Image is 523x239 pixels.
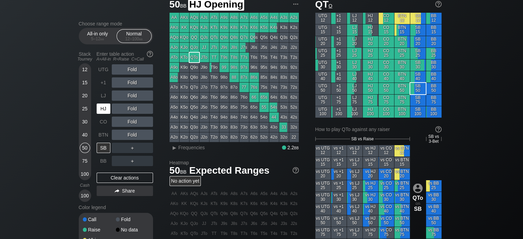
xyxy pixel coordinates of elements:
[426,83,442,94] div: BB 50
[239,43,249,52] div: J7s
[179,13,189,22] div: AKs
[112,64,153,75] div: Fold
[282,145,298,150] div: 2.2
[379,24,394,36] div: CO 15
[170,102,179,112] div: A5o
[199,23,209,32] div: KJs
[219,23,229,32] div: K9s
[269,23,279,32] div: K4s
[170,122,179,132] div: A3o
[289,13,299,22] div: A2s
[292,0,299,8] img: ellipsis.fd386fe8.svg
[229,53,239,62] div: T8s
[410,48,426,59] div: SB 25
[259,112,269,122] div: 54o
[363,13,378,24] div: HJ 12
[180,1,187,9] span: bb
[259,122,269,132] div: 53o
[112,143,153,153] div: ＋
[80,156,90,166] div: 75
[331,71,347,83] div: +1 40
[249,112,259,122] div: 64o
[76,57,94,62] div: Tourney
[219,112,229,122] div: 94o
[97,77,110,88] div: +1
[97,64,110,75] div: UTG
[170,63,179,72] div: A9o
[209,33,219,42] div: QTs
[347,83,362,94] div: LJ 50
[269,93,279,102] div: 64s
[289,132,299,142] div: 22
[413,183,423,193] img: icon-avatar.b40e07d9.svg
[199,93,209,102] div: J6o
[259,33,269,42] div: Q5s
[315,127,442,132] div: How to play QTo against any raiser
[363,59,378,71] div: HJ 30
[229,112,239,122] div: 84o
[97,104,110,114] div: HJ
[219,73,229,82] div: 98o
[331,83,347,94] div: +1 50
[209,13,219,22] div: ATs
[83,217,116,222] div: Call
[351,137,373,141] span: SB vs Raise
[209,122,219,132] div: T3o
[249,33,259,42] div: Q6s
[426,13,442,24] div: BB 12
[269,112,279,122] div: 44
[97,90,110,101] div: LJ
[189,83,199,92] div: Q7o
[115,189,119,193] img: share.864f2f62.svg
[426,36,442,47] div: BB 20
[189,73,199,82] div: Q8o
[170,23,179,32] div: AKo
[209,93,219,102] div: T6o
[189,23,199,32] div: KQs
[229,73,239,82] div: 88
[259,13,269,22] div: A5s
[76,48,94,64] div: Stack
[179,53,189,62] div: KTo
[189,93,199,102] div: Q6o
[97,117,110,127] div: CO
[259,53,269,62] div: T5s
[363,71,378,83] div: HJ 40
[279,13,289,22] div: A3s
[347,95,362,106] div: LJ 75
[229,83,239,92] div: 87o
[209,83,219,92] div: T7o
[279,33,289,42] div: Q3s
[170,93,179,102] div: A6o
[259,63,269,72] div: 95s
[199,132,209,142] div: J2o
[209,73,219,82] div: T8o
[80,77,90,88] div: 15
[209,53,219,62] div: TT
[363,95,378,106] div: HJ 75
[209,132,219,142] div: T2o
[209,43,219,52] div: JTs
[199,83,209,92] div: J7o
[394,59,410,71] div: BTN 30
[347,36,362,47] div: LJ 20
[249,122,259,132] div: 63o
[239,13,249,22] div: A7s
[331,13,347,24] div: +1 12
[315,95,331,106] div: UTG 75
[259,132,269,142] div: 52o
[170,53,179,62] div: ATo
[219,93,229,102] div: 96o
[179,112,189,122] div: K4o
[112,77,153,88] div: Fold
[179,63,189,72] div: K9o
[394,95,410,106] div: BTN 75
[249,23,259,32] div: K6s
[179,73,189,82] div: K8o
[79,21,153,26] h2: Choose range mode
[112,130,153,140] div: Fold
[363,24,378,36] div: HJ 15
[209,112,219,122] div: T4o
[394,36,410,47] div: BTN 20
[80,90,90,101] div: 20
